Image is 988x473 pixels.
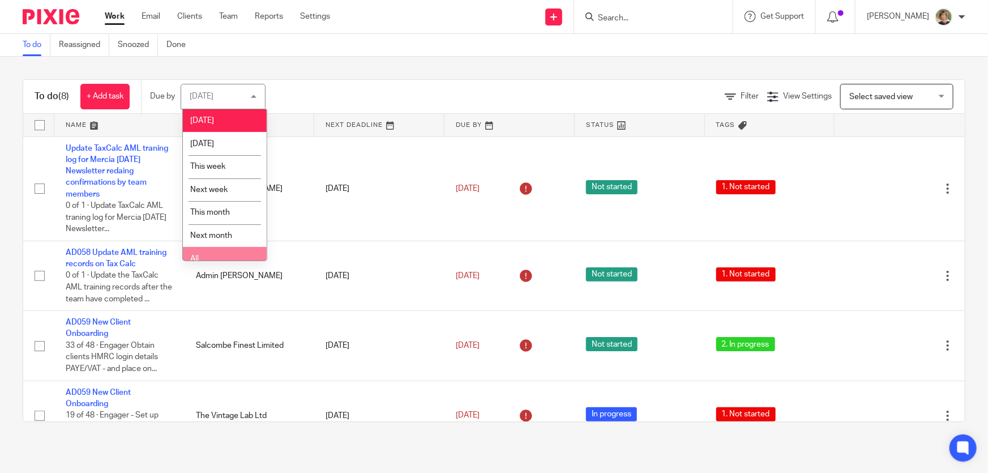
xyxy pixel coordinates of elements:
span: Not started [586,267,638,282]
span: [DATE] [190,140,214,148]
a: Work [105,11,125,22]
a: Settings [300,11,330,22]
a: Reassigned [59,34,109,56]
img: Pixie [23,9,79,24]
a: Reports [255,11,283,22]
a: Snoozed [118,34,158,56]
span: [DATE] [456,412,480,420]
span: In progress [586,407,637,421]
span: Get Support [760,12,804,20]
span: 2. In progress [716,337,775,351]
span: Tags [716,122,735,128]
a: + Add task [80,84,130,109]
span: Next week [190,186,228,194]
span: View Settings [783,92,832,100]
span: 1. Not started [716,407,776,421]
span: This week [190,163,225,171]
a: AD059 New Client Onboarding [66,318,131,338]
a: AD059 New Client Onboarding [66,389,131,408]
a: Clients [177,11,202,22]
a: Team [219,11,238,22]
span: [DATE] [190,117,214,125]
span: 0 of 1 · Update TaxCalc AML traning log for Mercia [DATE] Newsletter... [66,202,166,233]
td: [DATE] [314,311,444,381]
span: All [190,255,199,263]
td: [DATE] [314,137,444,241]
span: Next month [190,232,232,240]
span: 1. Not started [716,180,776,194]
a: Update TaxCalc AML traning log for Mercia [DATE] Newsletter redaing confirmations by team members [66,144,168,198]
img: High%20Res%20Andrew%20Price%20Accountants_Poppy%20Jakes%20photography-1142.jpg [935,8,953,26]
a: Email [142,11,160,22]
span: (8) [58,92,69,101]
span: 33 of 48 · Engager Obtain clients HMRC login details PAYE/VAT - and place on... [66,342,158,373]
td: Salcombe Finest Limited [185,311,315,381]
span: 0 of 1 · Update the TaxCalc AML training records after the team have completed ... [66,272,172,303]
span: 19 of 48 · Engager - Set up directors, shareholders and partners on TaxCalc and... [66,411,162,442]
span: This month [190,208,230,216]
a: Done [166,34,194,56]
span: 1. Not started [716,267,776,282]
span: Not started [586,337,638,351]
h1: To do [35,91,69,103]
p: Due by [150,91,175,102]
span: [DATE] [456,272,480,280]
span: [DATE] [456,185,480,193]
span: Not started [586,180,638,194]
td: Admin [PERSON_NAME] [185,241,315,310]
a: AD058 Update AML training records on Tax Calc [66,249,166,268]
input: Search [597,14,699,24]
a: To do [23,34,50,56]
td: [DATE] [314,241,444,310]
span: Select saved view [849,93,913,101]
span: [DATE] [456,342,480,350]
td: The Vintage Lab Ltd [185,381,315,450]
div: [DATE] [190,92,213,100]
span: Filter [741,92,759,100]
td: [DATE] [314,381,444,450]
p: [PERSON_NAME] [867,11,929,22]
